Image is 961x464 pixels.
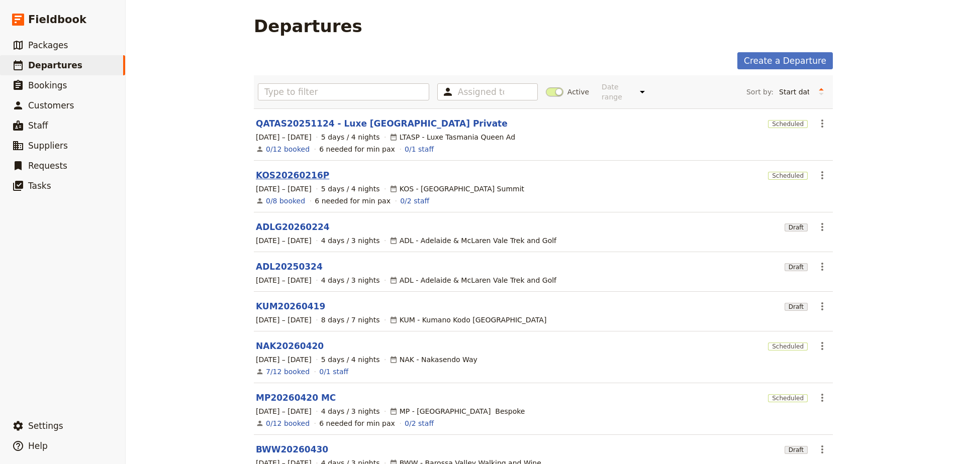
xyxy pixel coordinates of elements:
[256,392,336,404] a: MP20260420 MC
[256,118,508,130] a: QATAS20251124 - Luxe [GEOGRAPHIC_DATA] Private
[321,355,380,365] span: 5 days / 4 nights
[256,169,329,181] a: KOS20260216P
[266,144,310,154] a: View the bookings for this departure
[321,275,380,285] span: 4 days / 3 nights
[321,315,380,325] span: 8 days / 7 nights
[814,389,831,406] button: Actions
[256,236,312,246] span: [DATE] – [DATE]
[256,443,328,455] a: BWW20260430
[321,406,380,416] span: 4 days / 3 nights
[814,115,831,132] button: Actions
[768,394,808,402] span: Scheduled
[256,275,312,285] span: [DATE] – [DATE]
[405,144,434,154] a: 0/1 staff
[315,196,391,206] div: 6 needed for min pax
[319,367,348,377] a: 0/1 staff
[814,441,831,458] button: Actions
[390,275,556,285] div: ADL - Adelaide & McLaren Vale Trek and Golf
[458,86,504,98] input: Assigned to
[785,263,808,271] span: Draft
[256,315,312,325] span: [DATE] – [DATE]
[785,303,808,311] span: Draft
[567,87,589,97] span: Active
[266,367,310,377] a: View the bookings for this departure
[256,300,325,312] a: KUM20260419
[28,421,63,431] span: Settings
[390,355,477,365] div: NAK - Nakasendo Way
[28,100,74,110] span: Customers
[390,184,524,194] div: KOS - [GEOGRAPHIC_DATA] Summit
[266,196,305,206] a: View the bookings for this departure
[785,223,808,231] span: Draft
[256,184,312,194] span: [DATE] – [DATE]
[256,340,324,352] a: NAK20260420
[28,141,68,151] span: Suppliers
[256,355,312,365] span: [DATE] – [DATE]
[814,84,829,99] button: Change sort direction
[28,12,86,27] span: Fieldbook
[390,132,515,142] div: LTASP - Luxe Tasmania Queen Ad
[28,80,67,90] span: Bookings
[28,121,48,131] span: Staff
[768,120,808,128] span: Scheduled
[390,315,547,325] div: KUM - Kumano Kodo [GEOGRAPHIC_DATA]
[405,418,434,428] a: 0/2 staff
[737,52,833,69] a: Create a Departure
[256,132,312,142] span: [DATE] – [DATE]
[814,218,831,236] button: Actions
[319,418,395,428] div: 6 needed for min pax
[746,87,774,97] span: Sort by:
[321,132,380,142] span: 5 days / 4 nights
[258,83,429,100] input: Type to filter
[28,441,48,451] span: Help
[28,161,67,171] span: Requests
[266,418,310,428] a: View the bookings for this departure
[321,184,380,194] span: 5 days / 4 nights
[768,342,808,351] span: Scheduled
[400,196,429,206] a: 0/2 staff
[321,236,380,246] span: 4 days / 3 nights
[256,406,312,416] span: [DATE] – [DATE]
[28,181,51,191] span: Tasks
[814,167,831,184] button: Actions
[814,258,831,275] button: Actions
[814,337,831,355] button: Actions
[814,298,831,315] button: Actions
[28,60,82,70] span: Departures
[775,84,814,99] select: Sort by:
[256,261,323,273] a: ADL20250324
[254,16,362,36] h1: Departures
[390,406,525,416] div: MP - [GEOGRAPHIC_DATA] Bespoke
[319,144,395,154] div: 6 needed for min pax
[785,446,808,454] span: Draft
[28,40,68,50] span: Packages
[768,172,808,180] span: Scheduled
[390,236,556,246] div: ADL - Adelaide & McLaren Vale Trek and Golf
[256,221,330,233] a: ADLG20260224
